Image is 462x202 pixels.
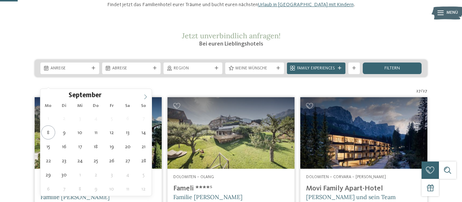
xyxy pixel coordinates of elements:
span: Dolomiten – Olang [173,175,214,179]
span: Region [174,66,212,72]
span: Dolomiten – Corvara – [PERSON_NAME] [306,175,386,179]
span: September 3, 2025 [73,111,87,125]
span: September 25, 2025 [89,154,103,168]
a: Urlaub in [GEOGRAPHIC_DATA] mit Kindern [258,2,354,7]
span: Familie [PERSON_NAME] [173,193,243,201]
span: Mo [40,104,56,108]
span: Familie [PERSON_NAME] [40,193,110,201]
span: Oktober 3, 2025 [105,168,119,182]
span: Do [88,104,104,108]
h4: Movi Family Apart-Hotel [306,184,422,193]
span: Oktober 9, 2025 [89,182,103,196]
span: Oktober 7, 2025 [57,182,71,196]
span: September 21, 2025 [136,139,151,154]
span: Mi [72,104,88,108]
img: Familienhotels gesucht? Hier findet ihr die besten! [35,97,162,169]
span: Anreise [51,66,89,72]
span: September 9, 2025 [57,125,71,139]
span: September 22, 2025 [41,154,55,168]
span: Di [56,104,72,108]
span: September 23, 2025 [57,154,71,168]
span: Oktober 1, 2025 [73,168,87,182]
span: September 8, 2025 [41,125,55,139]
span: September 29, 2025 [41,168,55,182]
span: September 1, 2025 [41,111,55,125]
span: Oktober 5, 2025 [136,168,151,182]
span: / [421,89,423,94]
span: Jetzt unverbindlich anfragen! [182,31,280,40]
span: September 15, 2025 [41,139,55,154]
span: September 19, 2025 [105,139,119,154]
span: So [136,104,152,108]
span: Family Experiences [297,66,336,72]
img: Familienhotels gesucht? Hier findet ihr die besten! [167,97,295,169]
span: 27 [423,89,427,94]
input: Year [101,91,125,99]
span: Meine Wünsche [235,66,274,72]
span: Oktober 4, 2025 [121,168,135,182]
span: 27 [416,89,421,94]
span: September 13, 2025 [121,125,135,139]
span: September [69,93,101,99]
span: Oktober 12, 2025 [136,182,151,196]
span: September 7, 2025 [136,111,151,125]
img: Familienhotels gesucht? Hier findet ihr die besten! [300,97,427,169]
span: September 16, 2025 [57,139,71,154]
span: September 17, 2025 [73,139,87,154]
span: September 24, 2025 [73,154,87,168]
span: September 26, 2025 [105,154,119,168]
span: Bei euren Lieblingshotels [199,41,263,47]
span: September 11, 2025 [89,125,103,139]
span: Oktober 10, 2025 [105,182,119,196]
span: Oktober 8, 2025 [73,182,87,196]
span: Oktober 11, 2025 [121,182,135,196]
span: September 20, 2025 [121,139,135,154]
span: September 2, 2025 [57,111,71,125]
span: September 5, 2025 [105,111,119,125]
span: Oktober 6, 2025 [41,182,55,196]
span: filtern [384,66,400,71]
span: Fr [104,104,120,108]
span: September 6, 2025 [121,111,135,125]
span: September 14, 2025 [136,125,151,139]
span: September 10, 2025 [73,125,87,139]
span: [PERSON_NAME] und sein Team [306,193,396,201]
span: Sa [120,104,136,108]
span: September 27, 2025 [121,154,135,168]
span: September 30, 2025 [57,168,71,182]
span: Abreise [112,66,151,72]
span: September 18, 2025 [89,139,103,154]
span: September 28, 2025 [136,154,151,168]
span: September 12, 2025 [105,125,119,139]
span: September 4, 2025 [89,111,103,125]
span: Oktober 2, 2025 [89,168,103,182]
